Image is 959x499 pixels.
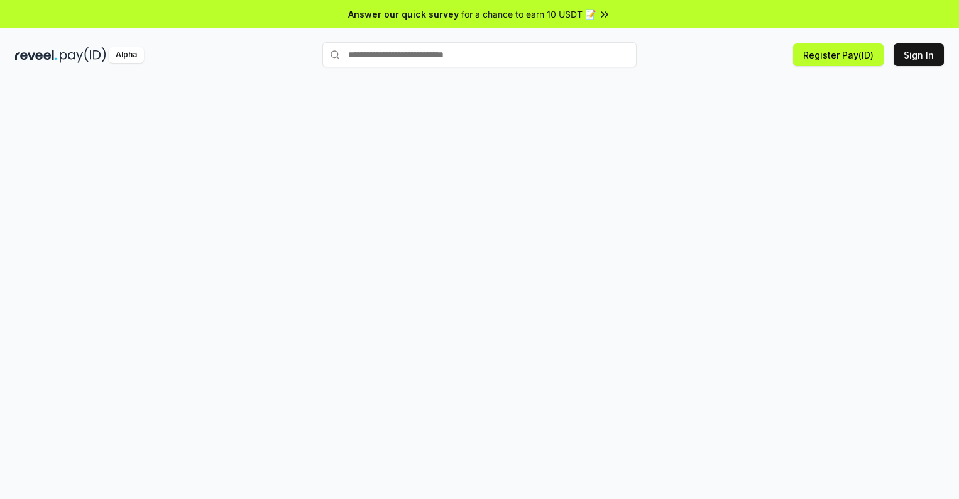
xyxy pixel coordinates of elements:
[461,8,596,21] span: for a chance to earn 10 USDT 📝
[60,47,106,63] img: pay_id
[793,43,884,66] button: Register Pay(ID)
[894,43,944,66] button: Sign In
[348,8,459,21] span: Answer our quick survey
[109,47,144,63] div: Alpha
[15,47,57,63] img: reveel_dark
